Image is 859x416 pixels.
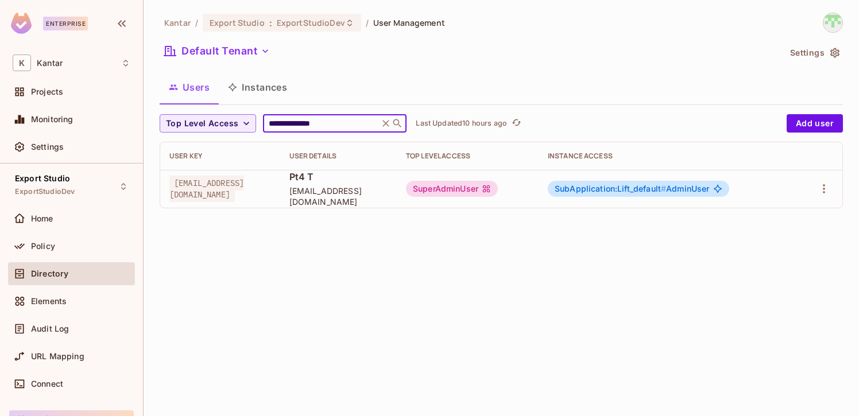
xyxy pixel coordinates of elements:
li: / [366,17,369,28]
span: Export Studio [210,17,265,28]
span: Connect [31,379,63,388]
span: SubApplication:Lift_default [555,184,666,193]
span: [EMAIL_ADDRESS][DOMAIN_NAME] [169,176,244,202]
div: Enterprise [43,17,88,30]
span: ExportStudioDev [277,17,345,28]
span: Monitoring [31,115,73,124]
span: Elements [31,297,67,306]
span: Export Studio [15,174,70,183]
button: Instances [219,73,296,102]
span: : [269,18,273,28]
span: Workspace: Kantar [37,59,63,68]
span: K [13,55,31,71]
span: the active workspace [164,17,191,28]
img: Devesh.Kumar@Kantar.com [823,13,842,32]
span: Audit Log [31,324,69,333]
p: Last Updated 10 hours ago [416,119,507,128]
button: Top Level Access [160,114,256,133]
button: Settings [786,44,843,62]
button: Default Tenant [160,42,274,60]
span: # [661,184,666,193]
button: Users [160,73,219,102]
div: Top Level Access [406,151,529,161]
li: / [195,17,198,28]
button: refresh [509,116,523,130]
span: Pt4 T [289,170,388,183]
div: User Key [169,151,271,161]
span: Policy [31,242,55,251]
span: URL Mapping [31,352,84,361]
span: Directory [31,269,68,278]
span: User Management [373,17,445,28]
span: refresh [512,118,521,129]
div: SuperAdminUser [406,181,498,197]
span: Click to refresh data [507,116,523,130]
img: SReyMgAAAABJRU5ErkJggg== [11,13,32,34]
span: [EMAIL_ADDRESS][DOMAIN_NAME] [289,185,388,207]
button: Add user [787,114,843,133]
span: Home [31,214,53,223]
span: ExportStudioDev [15,187,75,196]
span: Projects [31,87,63,96]
span: Top Level Access [166,116,238,131]
span: AdminUser [555,184,710,193]
div: Instance Access [548,151,786,161]
span: Settings [31,142,64,151]
div: User Details [289,151,388,161]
